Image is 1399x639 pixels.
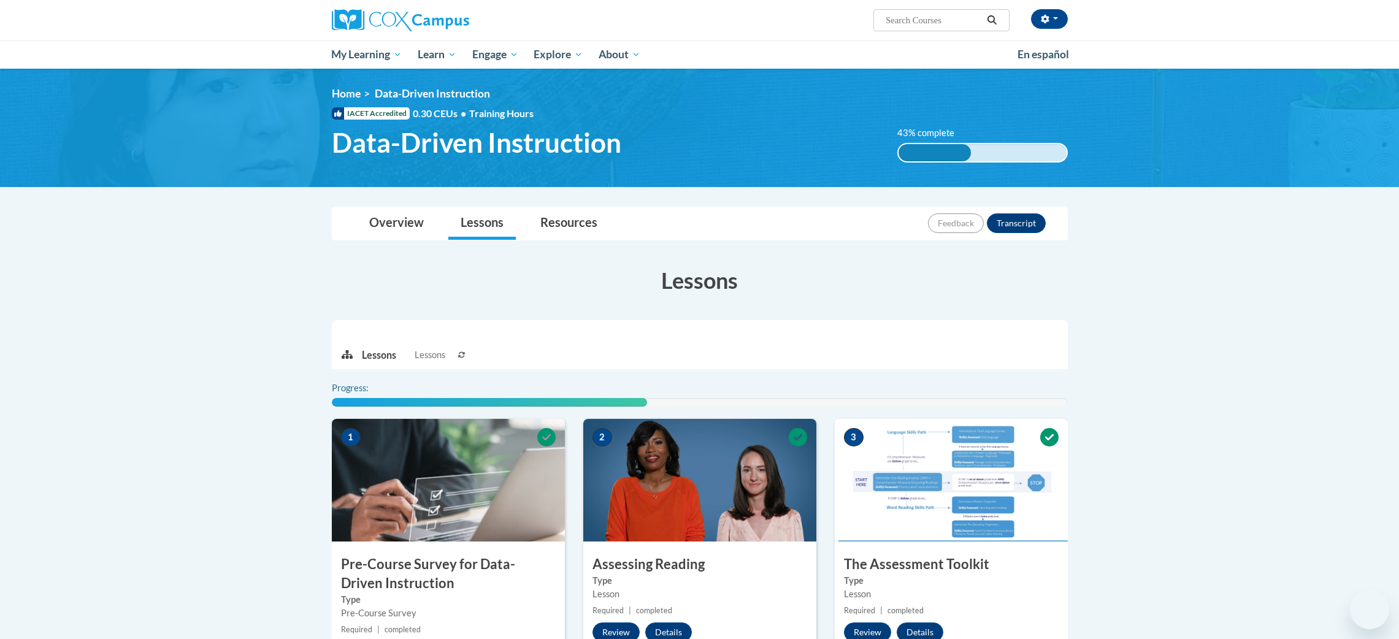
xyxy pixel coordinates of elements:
[1031,9,1068,29] button: Account Settings
[332,381,402,395] label: Progress:
[884,13,983,28] input: Search Courses
[899,144,971,161] div: 43% complete
[464,40,526,69] a: Engage
[1350,590,1389,629] iframe: Button to launch messaging window
[357,207,436,240] a: Overview
[332,419,565,541] img: Course Image
[835,419,1068,541] img: Course Image
[332,265,1068,296] h3: Lessons
[835,555,1068,574] h3: The Assessment Toolkit
[599,47,640,62] span: About
[410,40,464,69] a: Learn
[472,47,518,62] span: Engage
[332,9,469,31] img: Cox Campus
[592,574,807,587] label: Type
[375,87,490,100] span: Data-Driven Instruction
[324,40,410,69] a: My Learning
[583,555,816,574] h3: Assessing Reading
[418,47,456,62] span: Learn
[591,40,648,69] a: About
[887,606,924,615] span: completed
[592,587,807,601] div: Lesson
[880,606,883,615] span: |
[636,606,672,615] span: completed
[1018,48,1069,61] span: En español
[987,213,1046,233] button: Transcript
[583,419,816,541] img: Course Image
[332,555,565,593] h3: Pre-Course Survey for Data-Driven Instruction
[341,428,361,446] span: 1
[592,428,612,446] span: 2
[341,606,556,620] div: Pre-Course Survey
[526,40,591,69] a: Explore
[385,625,421,634] span: completed
[629,606,631,615] span: |
[469,107,534,119] span: Training Hours
[341,625,372,634] span: Required
[341,593,556,606] label: Type
[461,107,466,119] span: •
[983,13,1001,28] button: Search
[448,207,516,240] a: Lessons
[415,348,445,362] span: Lessons
[897,126,968,140] label: 43% complete
[528,207,610,240] a: Resources
[534,47,583,62] span: Explore
[313,40,1086,69] div: Main menu
[844,574,1059,587] label: Type
[332,126,621,159] span: Data-Driven Instruction
[377,625,380,634] span: |
[844,587,1059,601] div: Lesson
[592,606,624,615] span: Required
[362,348,396,362] p: Lessons
[413,107,469,120] span: 0.30 CEUs
[1010,42,1077,67] a: En español
[928,213,984,233] button: Feedback
[844,606,875,615] span: Required
[332,107,410,120] span: IACET Accredited
[332,87,361,100] a: Home
[844,428,864,446] span: 3
[332,9,565,31] a: Cox Campus
[331,47,402,62] span: My Learning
